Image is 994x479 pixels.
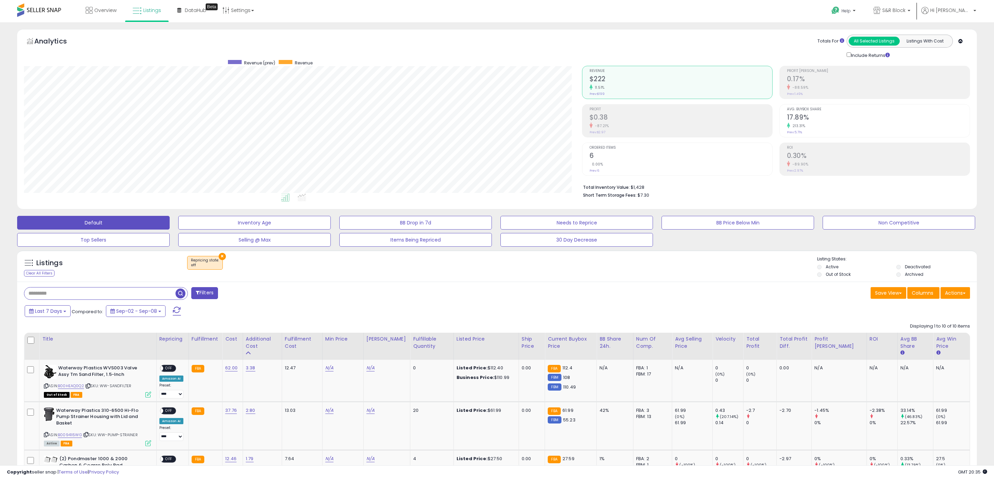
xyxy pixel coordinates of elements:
div: 0 [746,420,776,426]
div: FBA: 1 [636,365,667,371]
small: (207.14%) [720,414,738,419]
button: Listings With Cost [899,37,950,46]
p: Listing States: [817,256,977,262]
span: 55.23 [563,417,575,423]
small: 0.00% [590,162,603,167]
a: 1.79 [246,455,254,462]
h5: Listings [36,258,63,268]
div: Min Price [325,335,361,343]
div: FBM: 13 [636,414,667,420]
div: Profit [PERSON_NAME] [814,335,863,350]
div: 0.14 [715,420,743,426]
div: Current Buybox Price [548,335,594,350]
div: 61.99 [675,407,712,414]
div: 0.33% [900,456,933,462]
b: Listed Price: [457,365,488,371]
b: Short Term Storage Fees: [583,192,637,198]
span: Columns [912,290,933,296]
div: Fulfillment [192,335,219,343]
div: 0 [746,456,776,462]
div: Total Profit Diff. [779,335,809,350]
span: Help [841,8,851,14]
span: 61.99 [562,407,573,414]
a: N/A [325,455,334,462]
div: Avg Selling Price [675,335,710,350]
span: 2025-09-16 20:35 GMT [958,469,987,475]
div: Avg Win Price [936,335,967,350]
small: 11.51% [593,85,605,90]
div: Displaying 1 to 10 of 10 items [910,323,970,330]
div: -2.38% [870,407,897,414]
span: Compared to: [72,308,103,315]
span: OFF [163,456,174,462]
div: 1% [599,456,628,462]
a: Terms of Use [59,469,88,475]
button: Inventory Age [178,216,331,230]
span: | SKU: WW-SANDFILTER [85,383,131,389]
a: Privacy Policy [89,469,119,475]
small: (46.83%) [905,414,922,419]
label: Out of Stock [826,271,851,277]
span: All listings that are currently out of stock and unavailable for purchase on Amazon [44,392,70,398]
small: -89.90% [790,162,809,167]
div: 0% [814,456,866,462]
div: 0 [413,365,448,371]
div: 22.57% [900,420,933,426]
small: FBA [192,407,204,415]
small: FBM [548,383,561,391]
div: 0 [675,456,712,462]
i: Get Help [831,6,840,15]
button: Save View [871,287,906,299]
div: Additional Cost [246,335,279,350]
span: 112.4 [562,365,572,371]
h2: 6 [590,152,772,161]
div: 0.00 [522,456,540,462]
small: Prev: $199 [590,92,605,96]
div: BB Share 24h. [599,335,630,350]
h2: $222 [590,75,772,84]
small: 213.31% [790,123,805,128]
span: ROI [787,146,970,150]
div: 13.03 [285,407,317,414]
small: Prev: 1.49% [787,92,803,96]
div: Clear All Filters [24,270,54,277]
small: FBM [548,374,561,381]
a: Hi [PERSON_NAME] [921,7,976,22]
button: 30 Day Decrease [500,233,653,247]
span: Revenue [295,60,313,66]
span: Sep-02 - Sep-08 [116,308,157,315]
div: 33.14% [900,407,933,414]
a: 62.00 [225,365,238,371]
div: Preset: [159,383,183,398]
img: 41A7g0VNfBS._SL40_.jpg [44,365,57,379]
small: (0%) [746,371,756,377]
div: Avg BB Share [900,335,930,350]
small: (0%) [675,414,684,419]
span: Last 7 Days [35,308,62,315]
small: FBM [548,416,561,423]
img: 31CE-noWFHL._SL40_.jpg [44,456,58,464]
a: N/A [366,407,375,414]
button: All Selected Listings [849,37,900,46]
div: 0.43 [715,407,743,414]
button: BB Drop in 7d [339,216,492,230]
button: Actions [941,287,970,299]
small: FBA [192,365,204,372]
div: 20 [413,407,448,414]
small: Avg Win Price. [936,350,940,356]
div: 61.99 [936,420,970,426]
div: N/A [814,365,861,371]
div: -1.45% [814,407,866,414]
div: 61.99 [936,407,970,414]
small: (0%) [715,371,725,377]
a: B00HEAQ0Q2 [58,383,84,389]
button: Sep-02 - Sep-08 [106,305,166,317]
button: Last 7 Days [25,305,71,317]
small: -88.59% [790,85,809,90]
span: DataHub [185,7,206,14]
div: Totals For [817,38,844,45]
a: N/A [366,365,375,371]
div: Repricing [159,335,186,343]
div: N/A [675,365,707,371]
button: Columns [907,287,940,299]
